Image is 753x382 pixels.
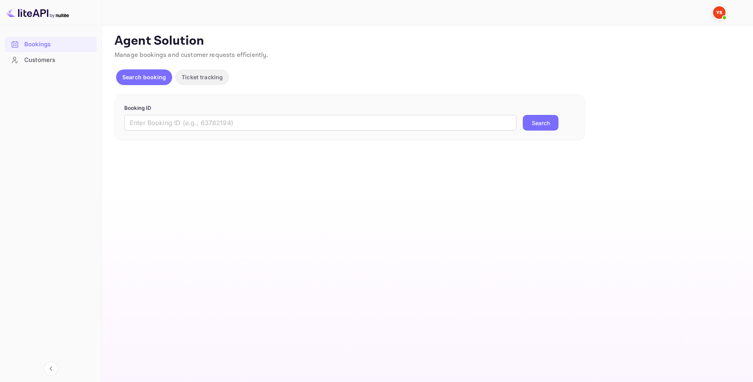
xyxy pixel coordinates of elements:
img: Yandex Support [713,6,726,19]
input: Enter Booking ID (e.g., 63782194) [124,115,517,131]
a: Customers [5,53,97,67]
div: Customers [5,53,97,68]
span: Manage bookings and customer requests efficiently. [115,51,268,59]
div: Customers [24,56,93,65]
p: Agent Solution [115,33,739,49]
p: Ticket tracking [182,73,223,81]
div: Bookings [24,40,93,49]
button: Collapse navigation [44,362,58,376]
img: LiteAPI logo [6,6,69,19]
button: Search [523,115,558,131]
p: Search booking [122,73,166,81]
p: Booking ID [124,104,575,112]
a: Bookings [5,37,97,51]
div: Bookings [5,37,97,52]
